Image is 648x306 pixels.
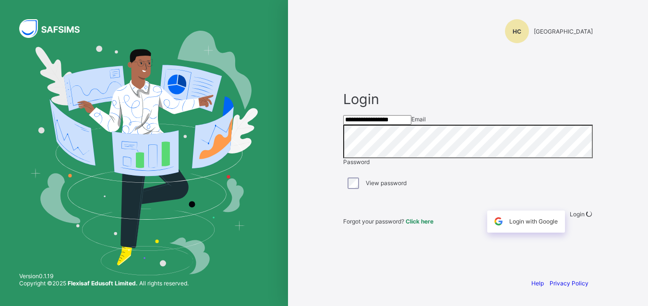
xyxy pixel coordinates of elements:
span: Forgot your password? [343,218,433,225]
strong: Flexisaf Edusoft Limited. [68,280,138,287]
span: Copyright © 2025 All rights reserved. [19,280,189,287]
a: Help [531,280,544,287]
span: Login [570,211,585,218]
span: Password [343,158,370,165]
img: SAFSIMS Logo [19,19,91,38]
span: Version 0.1.19 [19,272,189,280]
img: google.396cfc9801f0270233282035f929180a.svg [493,216,504,227]
label: View password [366,179,407,187]
span: Login [343,91,593,107]
a: Click here [406,218,433,225]
span: Login with Google [509,218,558,225]
span: HC [513,28,521,35]
a: Privacy Policy [550,280,588,287]
img: Hero Image [30,31,258,275]
span: Email [411,116,426,123]
span: [GEOGRAPHIC_DATA] [534,28,593,35]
